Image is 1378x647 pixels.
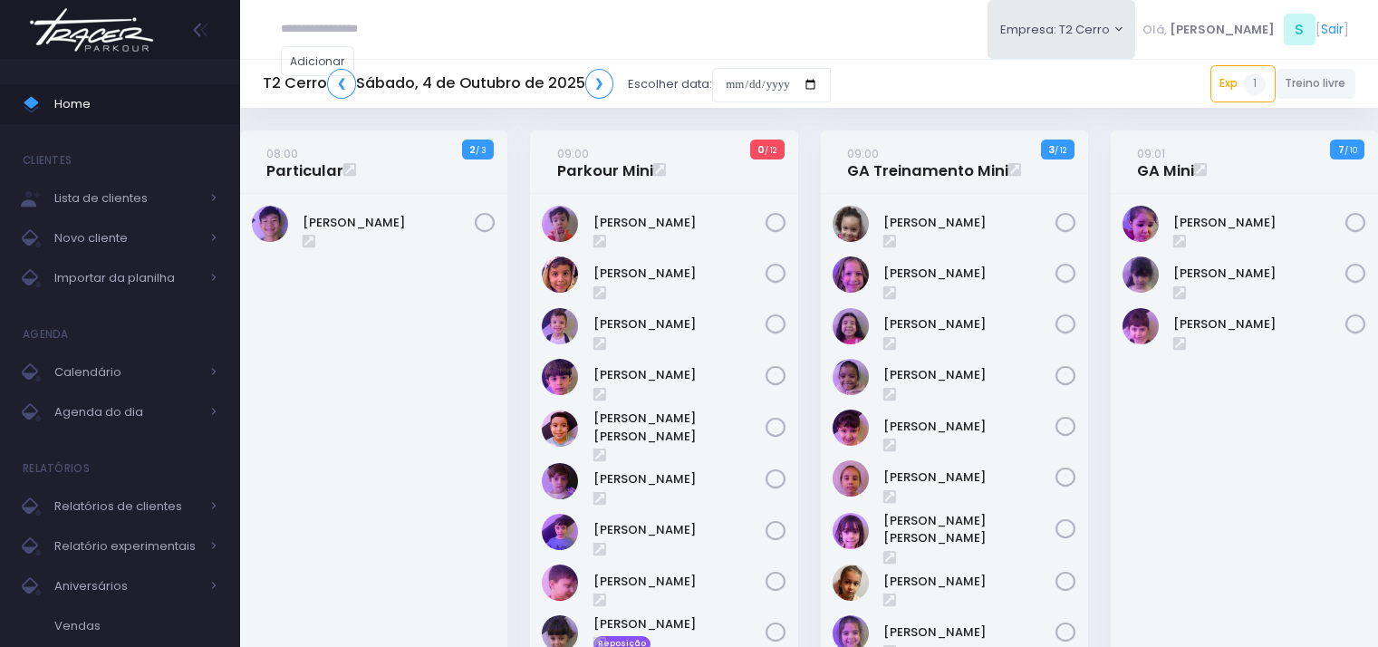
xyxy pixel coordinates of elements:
[1173,315,1345,333] a: [PERSON_NAME]
[23,450,90,487] h4: Relatórios
[1123,206,1159,242] img: Beatriz Gelber de Azevedo
[585,69,614,99] a: ❯
[593,470,766,488] a: [PERSON_NAME]
[833,256,869,293] img: Beatriz Giometti
[593,573,766,591] a: [PERSON_NAME]
[542,308,578,344] img: Gabriel Afonso Frisch
[23,142,72,179] h4: Clientes
[883,315,1055,333] a: [PERSON_NAME]
[54,361,199,384] span: Calendário
[883,623,1055,642] a: [PERSON_NAME]
[476,145,487,156] small: / 3
[833,513,869,549] img: Luna de Barros Guerinaud
[263,69,613,99] h5: T2 Cerro Sábado, 4 de Outubro de 2025
[883,366,1055,384] a: [PERSON_NAME]
[557,145,589,162] small: 09:00
[883,468,1055,487] a: [PERSON_NAME]
[542,256,578,293] img: Bento Oliveira da Costa
[1142,21,1167,39] span: Olá,
[1321,20,1344,39] a: Sair
[833,460,869,497] img: Laura Oliveira Alves
[883,573,1055,591] a: [PERSON_NAME]
[833,359,869,395] img: Helena Maciel dos Santos
[833,308,869,344] img: Giovanna Silveira Barp
[303,214,475,232] a: [PERSON_NAME]
[883,265,1055,283] a: [PERSON_NAME]
[1173,214,1345,232] a: [PERSON_NAME]
[542,514,578,550] img: Lucas Pesciallo
[263,63,831,105] div: Escolher data:
[1048,142,1055,157] strong: 3
[54,187,199,210] span: Lista de clientes
[1135,9,1355,50] div: [ ]
[54,227,199,250] span: Novo cliente
[593,366,766,384] a: [PERSON_NAME]
[542,463,578,499] img: Lorenzo Monte
[1170,21,1275,39] span: [PERSON_NAME]
[266,144,343,180] a: 08:00Particular
[252,206,288,242] img: Albert Hong
[23,316,69,352] h4: Agenda
[1276,69,1356,99] a: Treino livre
[757,142,765,157] strong: 0
[54,495,199,518] span: Relatórios de clientes
[593,521,766,539] a: [PERSON_NAME]
[1137,145,1165,162] small: 09:01
[542,206,578,242] img: Benjamin Franco
[542,410,578,447] img: Leonardo Ito Bueno Ramos
[847,144,1008,180] a: 09:00GA Treinamento Mini
[593,265,766,283] a: [PERSON_NAME]
[833,410,869,446] img: Isabela Araújo Girotto
[765,145,776,156] small: / 12
[1244,73,1266,95] span: 1
[593,214,766,232] a: [PERSON_NAME]
[54,266,199,290] span: Importar da planilha
[54,575,199,598] span: Aniversários
[54,535,199,558] span: Relatório experimentais
[557,144,653,180] a: 09:00Parkour Mini
[469,142,476,157] strong: 2
[1123,308,1159,344] img: Laura Ximenes Zanini
[1338,142,1344,157] strong: 7
[1055,145,1066,156] small: / 12
[1137,144,1194,180] a: 09:01GA Mini
[593,315,766,333] a: [PERSON_NAME]
[883,512,1055,547] a: [PERSON_NAME] [PERSON_NAME]
[266,145,298,162] small: 08:00
[54,92,217,116] span: Home
[54,401,199,424] span: Agenda do dia
[1173,265,1345,283] a: [PERSON_NAME]
[593,615,766,633] a: [PERSON_NAME]
[883,418,1055,436] a: [PERSON_NAME]
[833,206,869,242] img: Antonella sousa bertanha
[542,359,578,395] img: Gustavo Braga Janeiro Antunes
[281,46,355,76] a: Adicionar
[1210,65,1276,101] a: Exp1
[847,145,879,162] small: 09:00
[1344,145,1357,156] small: / 10
[1284,14,1315,45] span: S
[542,565,578,601] img: Lucas Vidal
[883,214,1055,232] a: [PERSON_NAME]
[54,614,217,638] span: Vendas
[1123,256,1159,293] img: Isabela Sanseverino Curvo Candido Lima
[593,410,766,445] a: [PERSON_NAME] [PERSON_NAME]
[833,565,869,601] img: Maya Chinellato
